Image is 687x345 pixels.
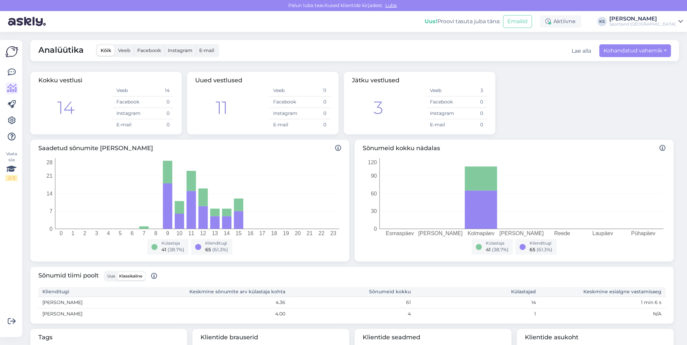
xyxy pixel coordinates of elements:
span: Luba [383,2,399,8]
tspan: 17 [259,230,265,236]
td: 4.36 [164,297,289,308]
td: 14 [414,297,540,308]
tspan: Laupäev [592,230,613,236]
div: Vaata siia [5,151,17,181]
td: 11 [300,85,330,96]
tspan: 28 [46,160,52,165]
button: Lae alla [572,47,591,55]
tspan: 90 [371,173,377,179]
span: ( 38.7 %) [168,247,184,253]
td: Instagram [269,108,300,119]
tspan: 22 [318,230,324,236]
td: [PERSON_NAME] [38,297,164,308]
div: Klienditugi [530,240,552,246]
span: Facebook [137,47,161,53]
tspan: 3 [95,230,98,236]
span: Uus [107,273,115,278]
td: Veeb [269,85,300,96]
tspan: 120 [368,160,377,165]
div: 14 [57,95,75,121]
tspan: 11 [188,230,194,236]
td: 1 min 6 s [540,297,665,308]
tspan: 7 [142,230,145,236]
div: Klienditugi [205,240,228,246]
span: ( 61.3 %) [537,247,552,253]
tspan: 18 [271,230,277,236]
div: Proovi tasuta juba täna: [425,17,500,26]
tspan: 13 [212,230,218,236]
tspan: Esmaspäev [386,230,414,236]
span: Sõnumid tiimi poolt [38,271,157,282]
tspan: 15 [236,230,242,236]
th: Keskmine sõnumite arv külastaja kohta [164,287,289,297]
span: Veeb [118,47,131,53]
tspan: 30 [371,208,377,214]
span: 41 [486,247,491,253]
td: E-mail [269,119,300,131]
tspan: 21 [306,230,313,236]
span: Analüütika [38,44,84,57]
tspan: Kolmapäev [467,230,494,236]
span: Uued vestlused [195,77,242,84]
span: ( 61.3 %) [212,247,228,253]
tspan: 4 [107,230,110,236]
td: 0 [457,119,487,131]
img: Askly Logo [5,45,18,58]
span: Instagram [168,47,192,53]
tspan: Pühapäev [631,230,655,236]
div: 3 [373,95,383,121]
span: Klientide seadmed [363,333,503,342]
td: Facebook [426,96,457,108]
div: Sportland [GEOGRAPHIC_DATA] [609,21,676,27]
th: Külastajad [414,287,540,297]
td: [PERSON_NAME] [38,308,164,320]
tspan: 2 [83,230,86,236]
div: Aktiivne [540,15,581,28]
th: Sõnumeid kokku [289,287,415,297]
tspan: 14 [224,230,230,236]
td: 0 [457,96,487,108]
th: Klienditugi [38,287,164,297]
tspan: 1 [71,230,74,236]
td: 0 [143,96,174,108]
tspan: 7 [49,208,52,214]
tspan: 0 [60,230,63,236]
td: Veeb [426,85,457,96]
div: Külastaja [486,240,509,246]
div: KS [597,17,607,26]
div: 11 [216,95,228,121]
tspan: 5 [119,230,122,236]
td: 61 [289,297,415,308]
button: Emailid [503,15,532,28]
td: 0 [300,96,330,108]
b: Uus! [425,18,437,25]
span: Sõnumeid kokku nädalas [363,144,665,153]
td: 0 [457,108,487,119]
tspan: Reede [554,230,570,236]
div: Külastaja [161,240,184,246]
td: Facebook [269,96,300,108]
div: [PERSON_NAME] [609,16,676,21]
td: 0 [300,119,330,131]
tspan: 0 [374,226,377,232]
tspan: 12 [200,230,206,236]
td: Facebook [112,96,143,108]
span: 65 [530,247,535,253]
span: Tags [38,333,179,342]
th: Keskmine esialgne vastamisaeg [540,287,665,297]
tspan: 6 [131,230,134,236]
button: Kohandatud vahemik [599,44,671,57]
tspan: 16 [247,230,253,236]
td: 4 [289,308,415,320]
tspan: 0 [49,226,52,232]
tspan: 23 [330,230,336,236]
span: ( 38.7 %) [492,247,509,253]
td: 0 [300,108,330,119]
span: Kõik [101,47,111,53]
tspan: 14 [46,191,52,197]
td: E-mail [112,119,143,131]
td: 4.00 [164,308,289,320]
tspan: 20 [295,230,301,236]
td: Instagram [426,108,457,119]
tspan: 9 [166,230,169,236]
